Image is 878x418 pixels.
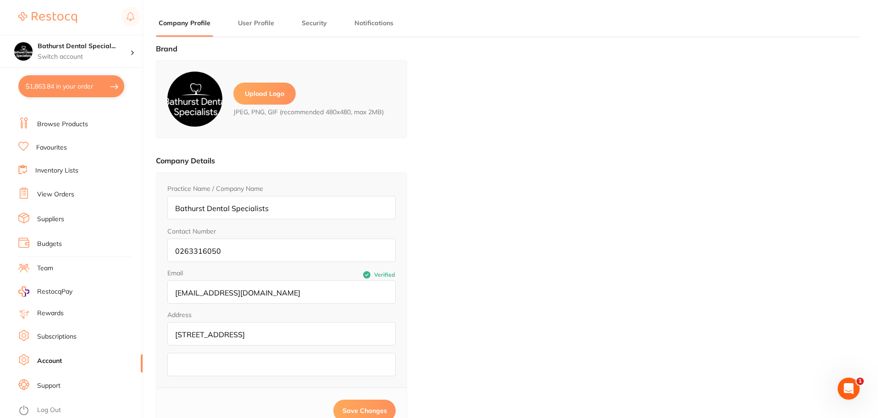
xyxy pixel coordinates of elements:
[167,228,216,235] label: Contact Number
[18,286,72,297] a: RestocqPay
[37,332,77,341] a: Subscriptions
[235,19,277,28] button: User Profile
[37,264,53,273] a: Team
[18,7,77,28] a: Restocq Logo
[37,357,62,366] a: Account
[299,19,330,28] button: Security
[18,403,140,418] button: Log Out
[36,143,67,152] a: Favourites
[37,381,61,390] a: Support
[18,12,77,23] img: Restocq Logo
[374,272,395,278] span: Verified
[352,19,396,28] button: Notifications
[856,378,864,385] span: 1
[18,286,29,297] img: RestocqPay
[167,269,282,277] label: Email
[35,166,78,175] a: Inventory Lists
[233,83,296,105] label: Upload Logo
[37,309,64,318] a: Rewards
[156,19,213,28] button: Company Profile
[37,240,62,249] a: Budgets
[167,72,222,127] img: logo
[37,120,88,129] a: Browse Products
[156,156,215,165] label: Company Details
[37,215,64,224] a: Suppliers
[838,378,860,400] iframe: Intercom live chat
[37,406,61,415] a: Log Out
[342,407,387,415] span: Save Changes
[156,44,177,53] label: Brand
[37,287,72,296] span: RestocqPay
[38,42,130,51] h4: Bathurst Dental Specialists
[14,42,33,61] img: Bathurst Dental Specialists
[18,75,124,97] button: $1,863.84 in your order
[233,108,384,116] span: JPEG, PNG, GIF (recommended 480x480, max 2MB)
[37,190,74,199] a: View Orders
[167,185,263,192] label: Practice Name / Company Name
[167,311,192,318] legend: Address
[38,52,130,61] p: Switch account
